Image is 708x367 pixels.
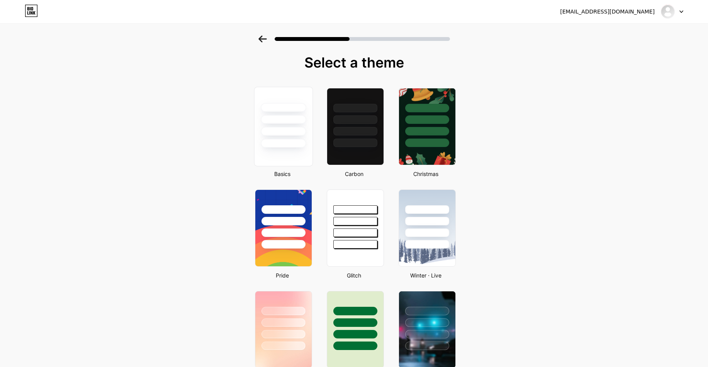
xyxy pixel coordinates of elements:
[252,55,457,70] div: Select a theme
[324,271,384,279] div: Glitch
[324,170,384,178] div: Carbon
[396,170,456,178] div: Christmas
[253,271,312,279] div: Pride
[253,170,312,178] div: Basics
[660,4,675,19] img: osaviva
[396,271,456,279] div: Winter · Live
[560,8,655,16] div: [EMAIL_ADDRESS][DOMAIN_NAME]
